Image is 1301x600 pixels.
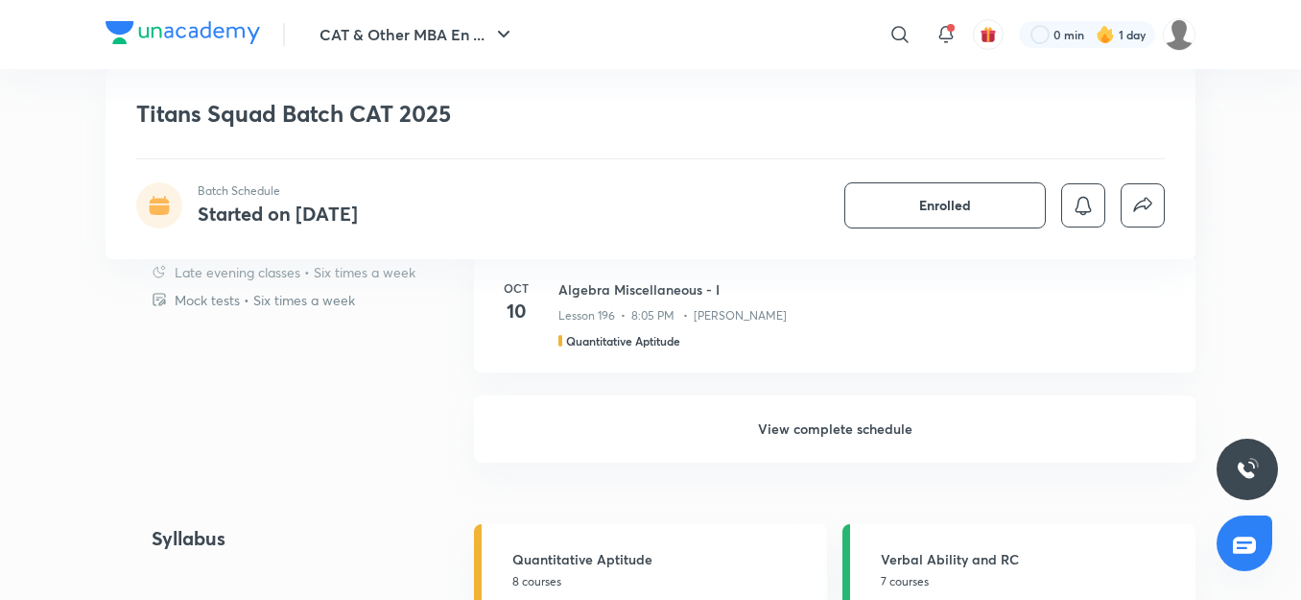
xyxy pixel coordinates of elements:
p: Mock tests • Six times a week [175,290,355,310]
h1: Titans Squad Batch CAT 2025 [136,100,887,128]
p: Lesson 196 • 8:05 PM • [PERSON_NAME] [558,307,787,324]
button: CAT & Other MBA En ... [308,15,527,54]
h4: 10 [497,297,535,325]
h5: Verbal Ability and RC [881,549,1184,569]
img: Company Logo [106,21,260,44]
p: Batch Schedule [198,182,358,200]
button: Enrolled [844,182,1046,228]
h4: Started on [DATE] [198,201,358,227]
h5: Quantitative Aptitude [566,332,680,349]
h6: View complete schedule [474,396,1195,463]
h4: Syllabus [152,524,412,553]
img: streak [1096,25,1115,44]
h6: Oct [497,279,535,297]
button: avatar [973,19,1004,50]
img: ttu [1236,458,1259,481]
p: Late evening classes • Six times a week [175,262,415,282]
p: 7 courses [881,573,1184,590]
span: Enrolled [919,196,971,215]
img: avatar [980,26,997,43]
img: chirag [1163,18,1195,51]
p: 8 courses [512,573,816,590]
a: Oct10Algebra Miscellaneous - ILesson 196 • 8:05 PM • [PERSON_NAME]Quantitative Aptitude [474,256,1195,396]
h5: Quantitative Aptitude [512,549,816,569]
h3: Algebra Miscellaneous - I [558,279,1172,300]
a: Company Logo [106,21,260,49]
